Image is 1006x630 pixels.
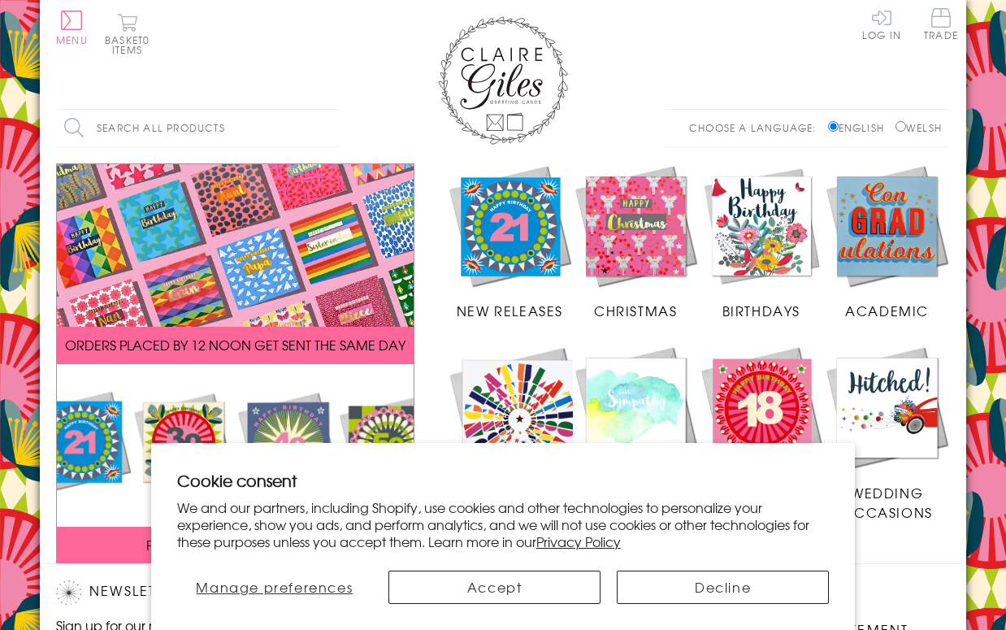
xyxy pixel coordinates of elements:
a: Academic [824,163,950,321]
a: Wedding Occasions [824,345,950,522]
a: Age Cards [699,345,825,502]
input: English [828,121,839,132]
label: English [828,120,892,135]
input: Welsh [895,121,906,132]
span: Wedding Occasions [841,483,932,522]
p: Choose a language: [689,120,825,135]
span: Academic [845,301,929,320]
button: Decline [617,571,829,604]
button: Menu [56,11,88,45]
label: Welsh [895,120,942,135]
span: ORDERS PLACED BY 12 NOON GET SENT THE SAME DAY [65,335,405,354]
input: Search all products [56,110,340,146]
h2: Cookie consent [177,469,830,492]
p: We and our partners, including Shopify, use cookies and other technologies to personalize your ex... [177,499,830,550]
a: New Releases [447,163,573,321]
span: Trade [924,8,958,40]
input: Search [324,110,340,146]
a: Privacy Policy [536,532,621,551]
span: 0 items [112,33,150,57]
a: Birthdays [699,163,825,321]
span: Menu [56,33,88,47]
a: Log In [862,8,901,40]
a: Trade [924,8,958,43]
button: Basket0 items [105,13,150,54]
button: Accept [388,571,601,604]
span: FREE P&P ON ALL UK ORDERS [146,535,325,554]
span: Christmas [594,301,677,320]
a: Congratulations [447,345,593,523]
span: Birthdays [722,301,800,320]
img: Claire Giles Greetings Cards [438,16,568,145]
h2: Newsletter [56,580,332,605]
span: New Releases [457,301,563,320]
span: Manage preferences [196,577,353,597]
a: Christmas [573,163,699,321]
button: Manage preferences [177,571,372,604]
a: Sympathy [573,345,699,502]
